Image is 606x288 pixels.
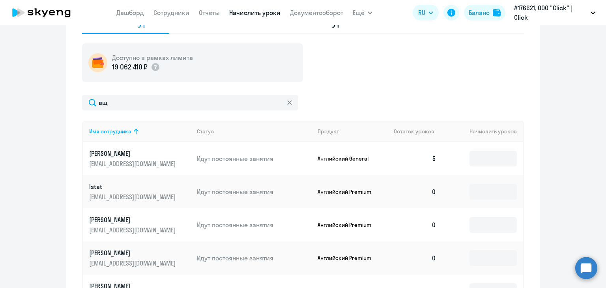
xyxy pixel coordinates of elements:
div: Баланс [469,8,490,17]
td: 5 [387,142,443,175]
h5: Доступно в рамках лимита [112,53,193,62]
p: 19 062 410 ₽ [112,62,148,72]
p: Английский General [318,155,377,162]
p: Istat [89,182,178,191]
td: 0 [387,175,443,208]
div: Имя сотрудника [89,128,131,135]
span: RU [418,8,425,17]
p: [PERSON_NAME] [89,215,178,224]
a: Отчеты [199,9,220,17]
button: Ещё [353,5,372,21]
p: [PERSON_NAME] [89,149,178,158]
p: [EMAIL_ADDRESS][DOMAIN_NAME] [89,226,178,234]
p: [EMAIL_ADDRESS][DOMAIN_NAME] [89,193,178,201]
div: Имя сотрудника [89,128,191,135]
button: #176621, ООО "Click" | Click [510,3,599,22]
div: Статус [197,128,311,135]
p: [EMAIL_ADDRESS][DOMAIN_NAME] [89,259,178,267]
a: Дашборд [116,9,144,17]
p: [PERSON_NAME] [89,249,178,257]
div: Остаток уроков [394,128,443,135]
p: Английский Premium [318,188,377,195]
a: Сотрудники [153,9,189,17]
img: balance [493,9,501,17]
a: [PERSON_NAME][EMAIL_ADDRESS][DOMAIN_NAME] [89,149,191,168]
p: Английский Premium [318,221,377,228]
p: Идут постоянные занятия [197,187,311,196]
td: 0 [387,241,443,275]
input: Поиск по имени, email, продукту или статусу [82,95,298,110]
a: [PERSON_NAME][EMAIL_ADDRESS][DOMAIN_NAME] [89,215,191,234]
p: Идут постоянные занятия [197,254,311,262]
a: Istat[EMAIL_ADDRESS][DOMAIN_NAME] [89,182,191,201]
a: [PERSON_NAME][EMAIL_ADDRESS][DOMAIN_NAME] [89,249,191,267]
div: Продукт [318,128,339,135]
img: wallet-circle.png [88,53,107,72]
p: #176621, ООО "Click" | Click [514,3,587,22]
div: Статус [197,128,214,135]
p: Английский Premium [318,254,377,262]
p: Идут постоянные занятия [197,154,311,163]
td: 0 [387,208,443,241]
span: Ещё [353,8,365,17]
th: Начислить уроков [443,121,523,142]
button: RU [413,5,439,21]
a: Документооборот [290,9,343,17]
button: Балансbalance [464,5,505,21]
p: Идут постоянные занятия [197,221,311,229]
p: [EMAIL_ADDRESS][DOMAIN_NAME] [89,159,178,168]
a: Начислить уроки [229,9,281,17]
span: Остаток уроков [394,128,434,135]
div: Продукт [318,128,388,135]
